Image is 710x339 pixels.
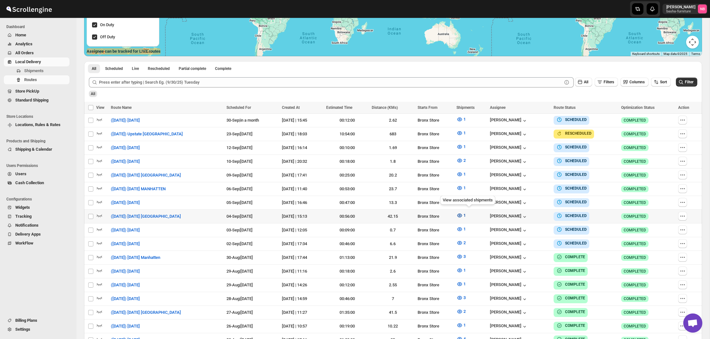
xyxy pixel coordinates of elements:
span: 29-Aug | [DATE] [226,269,253,274]
div: [DATE] | 11:40 [282,186,322,192]
button: All [575,78,592,87]
span: Distance (KMs) [372,105,398,110]
div: 7 [372,296,413,302]
span: 1 [463,185,466,190]
button: All routes [88,64,100,73]
span: COMPLETED [624,255,646,260]
div: Bronx Store [418,158,453,165]
button: Widgets [4,203,69,212]
span: COMPLETED [624,228,646,233]
span: Route Status [554,105,576,110]
div: 683 [372,131,413,137]
div: [PERSON_NAME] [490,241,528,247]
span: COMPLETED [624,214,646,219]
button: 1 [453,279,470,289]
div: 01:13:00 [326,254,368,261]
div: 0.7 [372,227,413,233]
button: 2 [453,155,470,166]
button: Shipping & Calendar [4,145,69,154]
button: ([DATE]) [DATE] [107,294,144,304]
div: Bronx Store [418,241,453,247]
button: SCHEDULED [556,158,587,164]
div: [PERSON_NAME] [490,200,528,206]
button: 1 [453,169,470,179]
button: Notifications [4,221,69,230]
div: 01:35:00 [326,309,368,316]
span: Tracking [15,214,32,219]
div: 00:18:00 [326,268,368,275]
div: Bronx Store [418,200,453,206]
span: ([DATE]) [DATE] [GEOGRAPHIC_DATA] [111,172,181,178]
button: ([DATE]) [DATE] MANHATTEN [107,184,169,194]
span: Shipping & Calendar [15,147,52,152]
span: ([DATE]) [DATE] [111,268,140,275]
span: View [96,105,104,110]
span: ([DATE]) [DATE] [111,323,140,329]
button: COMPLETE [556,309,585,315]
button: 1 [453,224,470,234]
button: ([DATE]) [DATE] [107,198,144,208]
div: [PERSON_NAME] [490,268,528,275]
span: All Orders [15,50,34,55]
b: SCHEDULED [565,145,587,149]
div: 20.2 [372,172,413,178]
span: Dashboard [6,24,72,29]
button: Keyboard shortcuts [632,52,660,56]
button: 2 [453,238,470,248]
a: Open this area in Google Maps (opens a new window) [86,48,107,56]
button: Columns [620,78,649,87]
span: Store Locations [6,114,72,119]
span: Analytics [15,41,32,46]
div: [DATE] | 16:46 [282,200,322,206]
span: 23-Sep | [DATE] [226,132,253,136]
span: ([DATE]) Upstate [GEOGRAPHIC_DATA] [111,131,183,137]
button: COMPLETE [556,295,585,301]
button: [PERSON_NAME] [490,117,528,124]
b: COMPLETE [565,296,585,300]
button: 3 [453,293,470,303]
div: [PERSON_NAME] [490,227,528,234]
span: 29-Aug | [DATE] [226,282,253,287]
p: basha-furniture [666,10,695,13]
div: 10:54:00 [326,131,368,137]
button: [PERSON_NAME] [490,310,528,316]
span: COMPLETED [624,159,646,164]
div: 00:25:00 [326,172,368,178]
span: 1 [463,131,466,135]
button: 1 [453,142,470,152]
b: SCHEDULED [565,117,587,122]
span: 04-Sep | [DATE] [226,214,253,219]
button: ([DATE]) [DATE] [GEOGRAPHIC_DATA] [107,307,185,318]
button: 1 [453,183,470,193]
b: SCHEDULED [565,227,587,232]
span: Rescheduled [148,66,170,71]
span: 1 [463,323,466,328]
b: SCHEDULED [565,172,587,177]
span: Routes [24,77,37,82]
span: 06-Sep | [DATE] [226,186,253,191]
label: Assignee can be tracked for LIVE routes [87,48,161,55]
span: 1 [463,117,466,122]
b: SCHEDULED [565,186,587,191]
span: Filter [685,80,693,84]
div: 00:18:00 [326,158,368,165]
button: ([DATE]) [DATE] [107,239,144,249]
div: Bronx Store [418,172,453,178]
div: Bronx Store [418,117,453,124]
span: COMPLETED [624,296,646,301]
p: [PERSON_NAME] [666,4,695,10]
span: 2 [463,240,466,245]
button: Shipments [4,66,69,75]
span: 28-Aug | [DATE] [226,296,253,301]
a: Terms (opens in new tab) [691,52,700,56]
span: ([DATE]) [DATE] [111,158,140,165]
span: 1 [463,144,466,149]
button: COMPLETE [556,254,585,260]
div: [PERSON_NAME] [490,186,528,192]
span: 1 [463,268,466,273]
button: SCHEDULED [556,226,587,233]
span: 1 [463,282,466,286]
button: [PERSON_NAME] [490,255,528,261]
button: ([DATE]) Upstate [GEOGRAPHIC_DATA] [107,129,187,139]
